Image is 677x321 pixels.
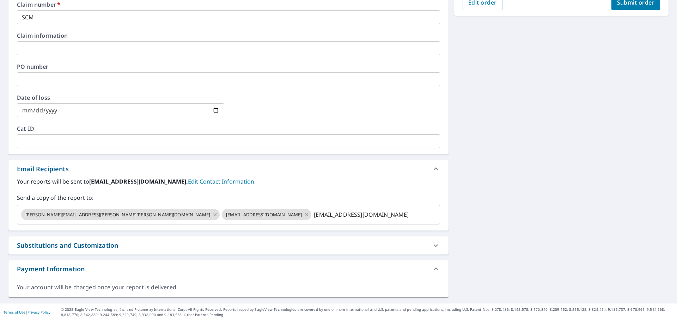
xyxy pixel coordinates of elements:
[188,178,256,185] a: EditContactInfo
[222,209,311,220] div: [EMAIL_ADDRESS][DOMAIN_NAME]
[28,310,50,315] a: Privacy Policy
[17,126,440,131] label: Cat ID
[17,33,440,38] label: Claim information
[17,283,440,291] div: Your account will be charged once your report is delivered.
[17,2,440,7] label: Claim number
[17,241,118,250] div: Substitutions and Customization
[17,177,440,186] label: Your reports will be sent to
[89,178,188,185] b: [EMAIL_ADDRESS][DOMAIN_NAME].
[21,209,220,220] div: [PERSON_NAME][EMAIL_ADDRESS][PERSON_NAME][PERSON_NAME][DOMAIN_NAME]
[17,64,440,69] label: PO number
[8,236,449,254] div: Substitutions and Customization
[61,307,673,317] p: © 2025 Eagle View Technologies, Inc. and Pictometry International Corp. All Rights Reserved. Repo...
[222,211,306,218] span: [EMAIL_ADDRESS][DOMAIN_NAME]
[17,193,440,202] label: Send a copy of the report to:
[21,211,214,218] span: [PERSON_NAME][EMAIL_ADDRESS][PERSON_NAME][PERSON_NAME][DOMAIN_NAME]
[17,264,85,274] div: Payment Information
[4,310,25,315] a: Terms of Use
[17,164,69,174] div: Email Recipients
[4,310,50,314] p: |
[17,95,224,100] label: Date of loss
[8,160,449,177] div: Email Recipients
[8,260,449,277] div: Payment Information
